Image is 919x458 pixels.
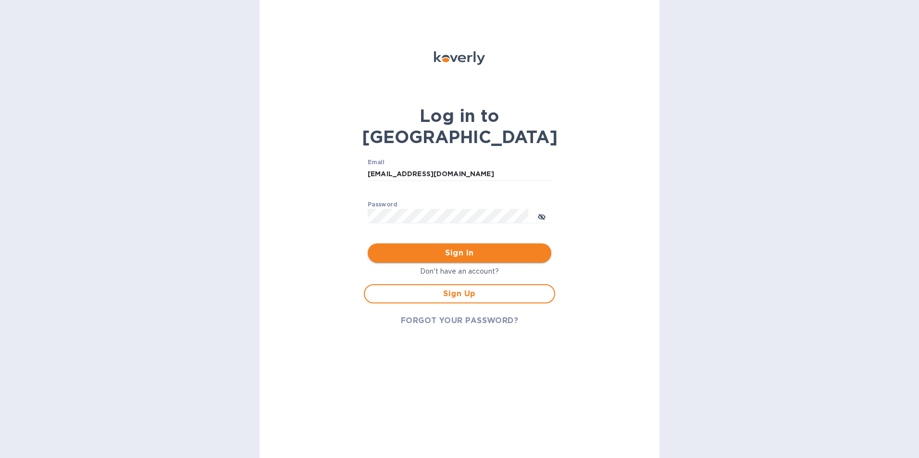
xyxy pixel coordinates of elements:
[532,206,551,226] button: toggle password visibility
[362,105,558,147] b: Log in to [GEOGRAPHIC_DATA]
[368,243,551,263] button: Sign in
[401,315,519,326] span: FORGOT YOUR PASSWORD?
[364,266,555,277] p: Don't have an account?
[368,202,397,208] label: Password
[368,160,385,166] label: Email
[393,311,526,330] button: FORGOT YOUR PASSWORD?
[364,284,555,303] button: Sign Up
[373,288,546,300] span: Sign Up
[434,51,485,65] img: Koverly
[375,247,544,259] span: Sign in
